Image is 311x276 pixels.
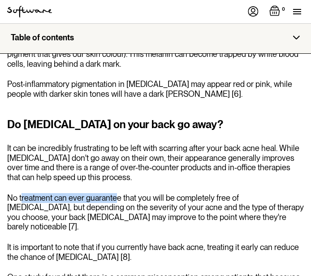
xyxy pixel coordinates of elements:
[7,116,304,133] h2: Do [MEDICAL_DATA] on your back go away?
[7,79,304,99] p: Post-inflammatory pigmentation in [MEDICAL_DATA] may appear red or pink, while people with darker...
[7,242,304,262] p: It is important to note that if you currently have back acne, treating it early can reduce the ch...
[7,39,304,69] p: When the skin is inflamed, it releases more melanin than usual (melanin is the pigment that gives...
[11,33,74,43] div: Table of contents
[7,193,304,232] p: No treatment can ever guarantee that you will be completely free of [MEDICAL_DATA], but depending...
[280,5,287,13] div: 0
[7,6,52,17] img: Software Logo
[7,143,304,182] p: It can be incredibly frustrating to be left with scarring after your back acne heal. While [MEDIC...
[7,6,52,17] a: home
[269,5,287,18] a: Open cart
